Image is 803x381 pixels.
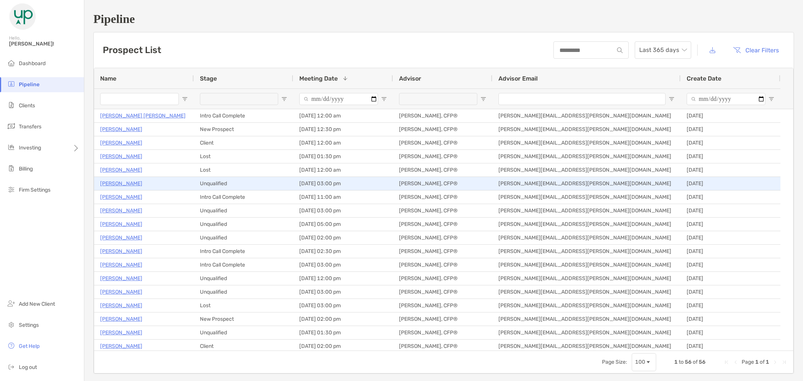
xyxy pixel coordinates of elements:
[19,81,40,88] span: Pipeline
[480,96,486,102] button: Open Filter Menu
[393,136,492,149] div: [PERSON_NAME], CFP®
[293,231,393,244] div: [DATE] 02:00 pm
[100,260,142,270] a: [PERSON_NAME]
[492,190,681,204] div: [PERSON_NAME][EMAIL_ADDRESS][PERSON_NAME][DOMAIN_NAME]
[681,231,780,244] div: [DATE]
[7,362,16,371] img: logout icon
[100,192,142,202] a: [PERSON_NAME]
[681,218,780,231] div: [DATE]
[100,206,142,215] a: [PERSON_NAME]
[7,58,16,67] img: dashboard icon
[492,163,681,177] div: [PERSON_NAME][EMAIL_ADDRESS][PERSON_NAME][DOMAIN_NAME]
[681,177,780,190] div: [DATE]
[393,218,492,231] div: [PERSON_NAME], CFP®
[194,136,293,149] div: Client
[685,359,692,365] span: 56
[299,75,338,82] span: Meeting Date
[632,353,656,371] div: Page Size
[492,245,681,258] div: [PERSON_NAME][EMAIL_ADDRESS][PERSON_NAME][DOMAIN_NAME]
[100,93,179,105] input: Name Filter Input
[681,340,780,353] div: [DATE]
[19,102,35,109] span: Clients
[393,204,492,217] div: [PERSON_NAME], CFP®
[492,272,681,285] div: [PERSON_NAME][EMAIL_ADDRESS][PERSON_NAME][DOMAIN_NAME]
[492,231,681,244] div: [PERSON_NAME][EMAIL_ADDRESS][PERSON_NAME][DOMAIN_NAME]
[755,359,759,365] span: 1
[393,299,492,312] div: [PERSON_NAME], CFP®
[393,163,492,177] div: [PERSON_NAME], CFP®
[681,204,780,217] div: [DATE]
[679,359,684,365] span: to
[293,190,393,204] div: [DATE] 11:00 am
[194,177,293,190] div: Unqualified
[681,150,780,163] div: [DATE]
[194,150,293,163] div: Lost
[100,111,186,120] a: [PERSON_NAME] [PERSON_NAME]
[699,359,705,365] span: 56
[492,258,681,271] div: [PERSON_NAME][EMAIL_ADDRESS][PERSON_NAME][DOMAIN_NAME]
[393,340,492,353] div: [PERSON_NAME], CFP®
[381,96,387,102] button: Open Filter Menu
[727,42,785,58] button: Clear Filters
[742,359,754,365] span: Page
[19,166,33,172] span: Billing
[182,96,188,102] button: Open Filter Menu
[100,247,142,256] a: [PERSON_NAME]
[781,359,787,365] div: Last Page
[194,190,293,204] div: Intro Call Complete
[293,136,393,149] div: [DATE] 12:00 am
[194,272,293,285] div: Unqualified
[194,163,293,177] div: Lost
[194,285,293,299] div: Unqualified
[19,60,46,67] span: Dashboard
[681,285,780,299] div: [DATE]
[492,150,681,163] div: [PERSON_NAME][EMAIL_ADDRESS][PERSON_NAME][DOMAIN_NAME]
[194,231,293,244] div: Unqualified
[19,343,40,349] span: Get Help
[100,301,142,310] p: [PERSON_NAME]
[293,150,393,163] div: [DATE] 01:30 pm
[100,138,142,148] p: [PERSON_NAME]
[687,93,765,105] input: Create Date Filter Input
[492,285,681,299] div: [PERSON_NAME][EMAIL_ADDRESS][PERSON_NAME][DOMAIN_NAME]
[7,341,16,350] img: get-help icon
[194,312,293,326] div: New Prospect
[100,125,142,134] a: [PERSON_NAME]
[293,272,393,285] div: [DATE] 12:00 pm
[293,326,393,339] div: [DATE] 01:30 pm
[194,123,293,136] div: New Prospect
[681,109,780,122] div: [DATE]
[100,314,142,324] p: [PERSON_NAME]
[293,340,393,353] div: [DATE] 02:00 pm
[492,312,681,326] div: [PERSON_NAME][EMAIL_ADDRESS][PERSON_NAME][DOMAIN_NAME]
[100,219,142,229] a: [PERSON_NAME]
[100,341,142,351] p: [PERSON_NAME]
[299,93,378,105] input: Meeting Date Filter Input
[293,204,393,217] div: [DATE] 03:00 pm
[772,359,778,365] div: Next Page
[393,190,492,204] div: [PERSON_NAME], CFP®
[194,109,293,122] div: Intro Call Complete
[669,96,675,102] button: Open Filter Menu
[393,177,492,190] div: [PERSON_NAME], CFP®
[393,272,492,285] div: [PERSON_NAME], CFP®
[100,165,142,175] p: [PERSON_NAME]
[602,359,627,365] div: Page Size:
[492,326,681,339] div: [PERSON_NAME][EMAIL_ADDRESS][PERSON_NAME][DOMAIN_NAME]
[100,328,142,337] a: [PERSON_NAME]
[293,245,393,258] div: [DATE] 02:30 pm
[194,326,293,339] div: Unqualified
[498,75,538,82] span: Advisor Email
[100,274,142,283] a: [PERSON_NAME]
[492,177,681,190] div: [PERSON_NAME][EMAIL_ADDRESS][PERSON_NAME][DOMAIN_NAME]
[399,75,421,82] span: Advisor
[7,122,16,131] img: transfers icon
[7,79,16,88] img: pipeline icon
[100,287,142,297] p: [PERSON_NAME]
[293,285,393,299] div: [DATE] 03:00 pm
